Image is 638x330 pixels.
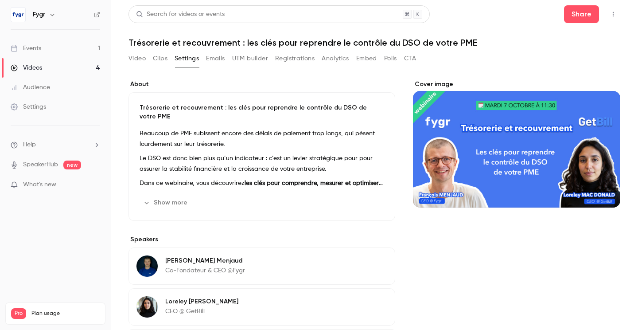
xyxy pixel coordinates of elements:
div: Settings [11,102,46,111]
img: François Menjaud [136,255,158,277]
button: Embed [356,51,377,66]
div: Loreley Mac DonaldLoreley [PERSON_NAME]CEO @ GetBill [128,288,395,326]
section: Cover image [413,80,620,208]
img: Fygr [11,8,25,22]
strong: les clés pour comprendre, mesurer et optimiser votre DSO [140,180,383,197]
p: Beaucoup de PME subissent encore des délais de paiement trop longs, qui pèsent lourdement sur leu... [140,128,384,149]
button: Video [128,51,146,66]
button: Settings [175,51,199,66]
label: Cover image [413,80,620,89]
button: Emails [206,51,225,66]
li: help-dropdown-opener [11,140,100,149]
span: Pro [11,308,26,319]
button: Analytics [322,51,349,66]
p: Loreley [PERSON_NAME] [165,297,238,306]
button: Share [564,5,599,23]
div: Events [11,44,41,53]
button: CTA [404,51,416,66]
span: Plan usage [31,310,100,317]
p: CEO @ GetBill [165,307,238,316]
div: Search for videos or events [136,10,225,19]
label: Speakers [128,235,395,244]
div: Videos [11,63,42,72]
span: new [63,161,81,169]
span: Help [23,140,36,149]
span: What's new [23,180,56,189]
p: Le DSO est donc bien plus qu’un indicateur : c’est un levier stratégique pour pour assurer la sta... [140,153,384,174]
h1: Trésorerie et recouvrement : les clés pour reprendre le contrôle du DSO de votre PME [128,37,620,48]
button: Polls [384,51,397,66]
div: Audience [11,83,50,92]
button: Registrations [275,51,315,66]
button: Clips [153,51,167,66]
button: Top Bar Actions [606,7,620,21]
p: Dans ce webinaire, vous découvrirez grâce à une approche concrète et opérationnelle. [140,178,384,189]
button: UTM builder [232,51,268,66]
button: Show more [140,196,193,210]
p: Trésorerie et recouvrement : les clés pour reprendre le contrôle du DSO de votre PME [140,103,384,121]
h6: Fygr [33,10,45,19]
a: SpeakerHub [23,160,58,169]
div: François Menjaud[PERSON_NAME] MenjaudCo-Fondateur & CEO @Fygr [128,247,395,285]
p: [PERSON_NAME] Menjaud [165,256,245,265]
img: Loreley Mac Donald [136,296,158,318]
p: Co-Fondateur & CEO @Fygr [165,266,245,275]
label: About [128,80,395,89]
